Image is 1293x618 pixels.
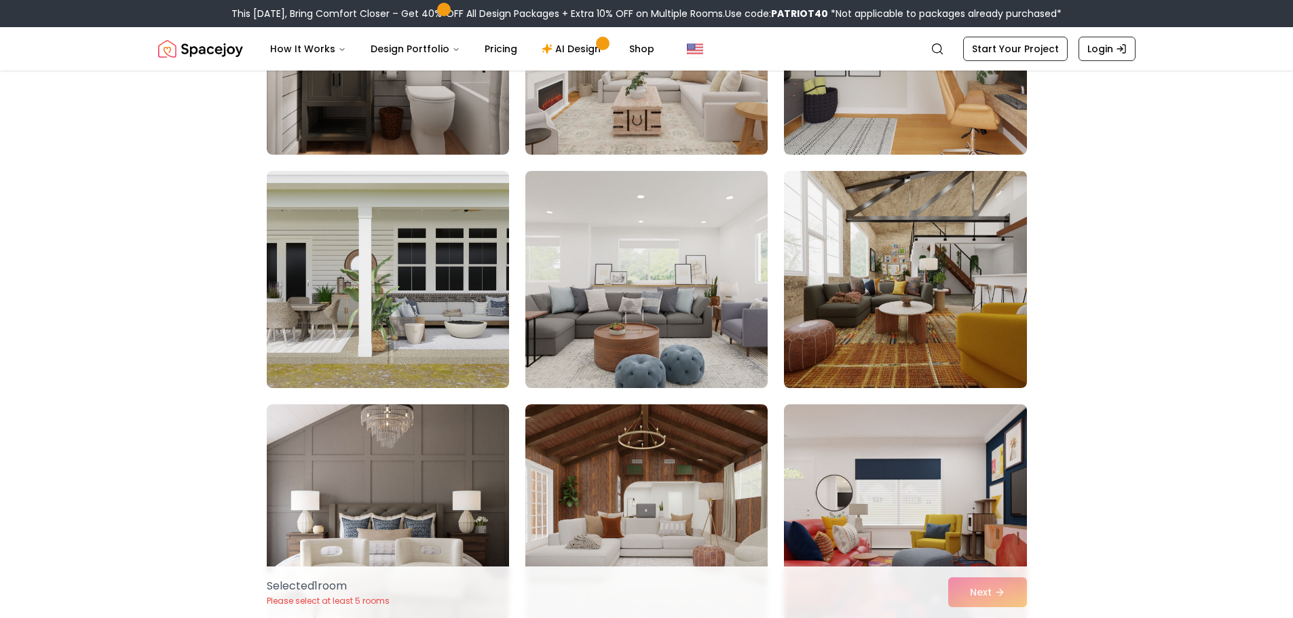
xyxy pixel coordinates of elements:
[158,35,243,62] a: Spacejoy
[158,35,243,62] img: Spacejoy Logo
[828,7,1062,20] span: *Not applicable to packages already purchased*
[771,7,828,20] b: PATRIOT40
[259,35,665,62] nav: Main
[231,7,1062,20] div: This [DATE], Bring Comfort Closer – Get 40% OFF All Design Packages + Extra 10% OFF on Multiple R...
[1079,37,1136,61] a: Login
[784,171,1026,388] img: Room room-63
[525,171,768,388] img: Room room-62
[360,35,471,62] button: Design Portfolio
[267,596,390,606] p: Please select at least 5 rooms
[267,578,390,594] p: Selected 1 room
[267,171,509,388] img: Room room-61
[725,7,828,20] span: Use code:
[963,37,1068,61] a: Start Your Project
[618,35,665,62] a: Shop
[259,35,357,62] button: How It Works
[687,41,703,57] img: United States
[531,35,616,62] a: AI Design
[158,27,1136,71] nav: Global
[474,35,528,62] a: Pricing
